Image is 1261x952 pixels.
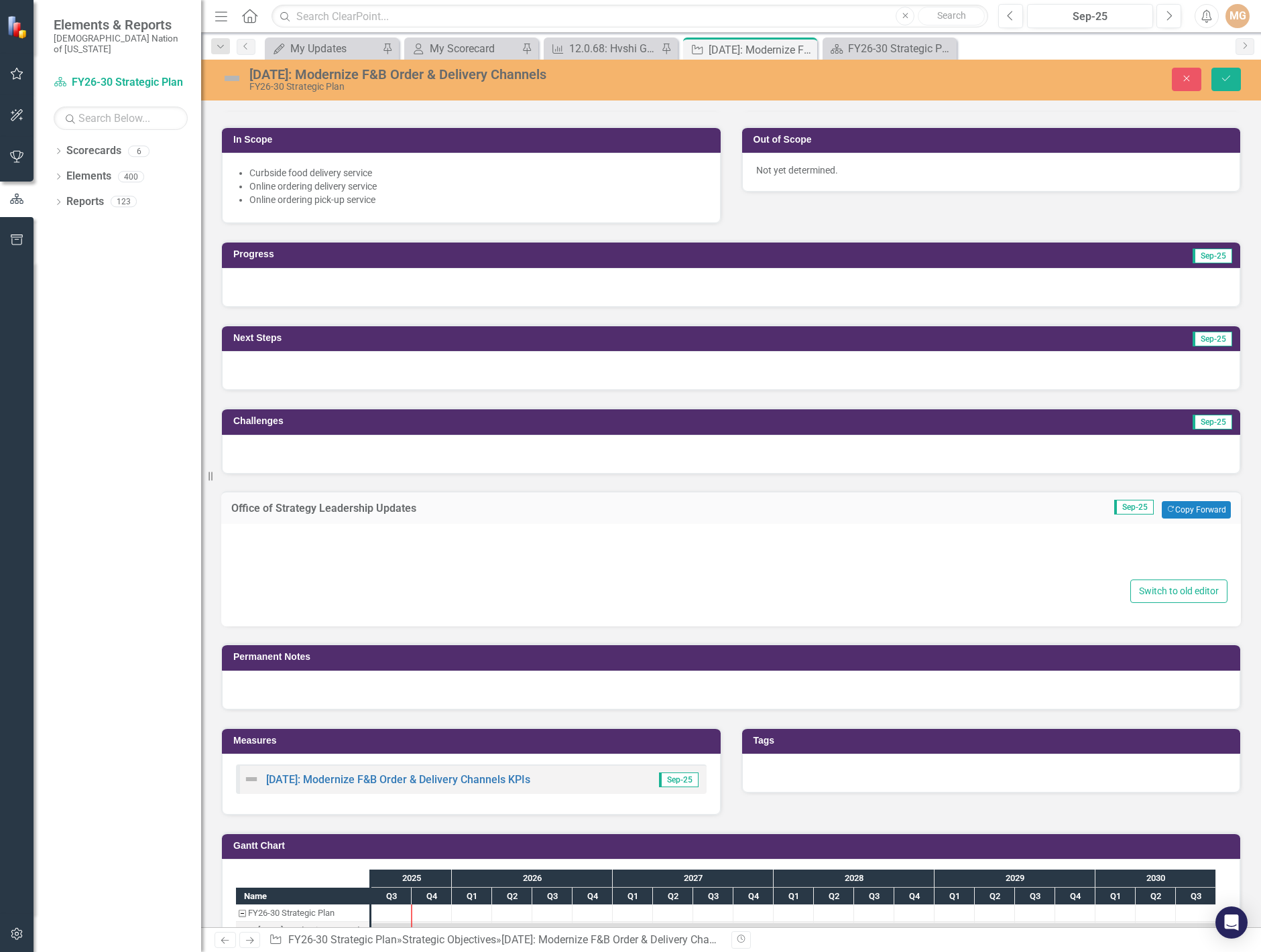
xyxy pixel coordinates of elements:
[613,870,774,887] div: 2027
[233,841,1234,851] h3: Gantt Chart
[249,193,707,206] li: Online ordering pick-up service
[269,933,721,948] div: » »
[66,169,111,184] a: Elements
[1193,415,1232,429] span: Sep-25
[233,249,732,259] h3: Progress
[935,870,1095,887] div: 2029
[249,67,792,82] div: [DATE]: Modernize F&B Order & Delivery Channels
[774,888,814,905] div: Q1
[248,904,335,922] div: FY26-30 Strategic Plan
[371,923,1216,937] div: Task: Start date: 2025-07-01 End date: 2030-09-30
[935,888,975,905] div: Q1
[1027,4,1153,28] button: Sep-25
[1215,906,1248,939] div: Open Intercom Messenger
[1032,9,1148,25] div: Sep-25
[1225,4,1250,28] button: MG
[501,933,735,946] div: [DATE]: Modernize F&B Order & Delivery Channels
[754,135,1234,145] h3: Out of Scope
[66,194,104,210] a: Reports
[54,107,188,130] input: Search Below...
[233,736,714,746] h3: Measures
[233,416,784,426] h3: Challenges
[290,40,379,57] div: My Updates
[430,40,518,57] div: My Scorecard
[258,922,365,939] div: [DATE]: Modernize F&B Order & Delivery Channels
[733,888,774,905] div: Q4
[693,888,733,905] div: Q3
[402,933,496,946] a: Strategic Objectives
[371,888,412,905] div: Q3
[118,171,144,182] div: 400
[918,7,985,25] button: Search
[249,180,707,193] li: Online ordering delivery service
[975,888,1015,905] div: Q2
[249,166,707,180] li: Curbside food delivery service
[243,771,259,787] img: Not Defined
[111,196,137,208] div: 123
[1095,888,1136,905] div: Q1
[272,5,988,28] input: Search ClearPoint...
[826,40,953,57] a: FY26-30 Strategic Plan
[1015,888,1055,905] div: Q3
[412,888,452,905] div: Q4
[236,904,369,922] div: FY26-30 Strategic Plan
[756,163,1227,177] p: Not yet determined.
[547,40,658,57] a: 12.0.68: Hvshi Gift Shop Inventory KPIs
[266,773,530,786] a: [DATE]: Modernize F&B Order & Delivery Channels KPIs
[249,82,792,92] div: FY26-30 Strategic Plan
[1136,888,1176,905] div: Q2
[452,888,492,905] div: Q1
[371,870,452,887] div: 2025
[233,135,714,145] h3: In Scope
[452,870,613,887] div: 2026
[1114,500,1154,515] span: Sep-25
[532,888,573,905] div: Q3
[1055,888,1095,905] div: Q4
[268,40,379,57] a: My Updates
[1095,870,1216,887] div: 2030
[408,40,518,57] a: My Scorecard
[54,17,188,33] span: Elements & Reports
[7,15,30,38] img: ClearPoint Strategy
[894,888,935,905] div: Q4
[569,40,658,57] div: 12.0.68: Hvshi Gift Shop Inventory KPIs
[492,888,532,905] div: Q2
[221,68,243,89] img: Not Defined
[236,922,369,939] div: Task: Start date: 2025-07-01 End date: 2030-09-30
[233,652,1234,662] h3: Permanent Notes
[1193,249,1232,263] span: Sep-25
[231,502,843,515] h3: Office of Strategy Leadership Updates
[613,888,653,905] div: Q1
[233,333,776,343] h3: Next Steps
[54,75,188,90] a: FY26-30 Strategic Plan
[653,888,693,905] div: Q2
[54,33,188,55] small: [DEMOGRAPHIC_DATA] Nation of [US_STATE]
[573,888,613,905] div: Q4
[236,904,369,922] div: Task: FY26-30 Strategic Plan Start date: 2025-07-01 End date: 2025-07-02
[288,933,397,946] a: FY26-30 Strategic Plan
[1162,501,1231,519] button: Copy Forward
[709,42,814,58] div: [DATE]: Modernize F&B Order & Delivery Channels
[128,145,149,157] div: 6
[754,736,1234,746] h3: Tags
[659,772,699,787] span: Sep-25
[1130,580,1227,603] button: Switch to old editor
[814,888,854,905] div: Q2
[1193,332,1232,346] span: Sep-25
[236,922,369,939] div: 9.4.43: Modernize F&B Order & Delivery Channels
[236,888,369,904] div: Name
[66,143,121,159] a: Scorecards
[854,888,894,905] div: Q3
[937,10,966,21] span: Search
[1176,888,1216,905] div: Q3
[848,40,953,57] div: FY26-30 Strategic Plan
[774,870,935,887] div: 2028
